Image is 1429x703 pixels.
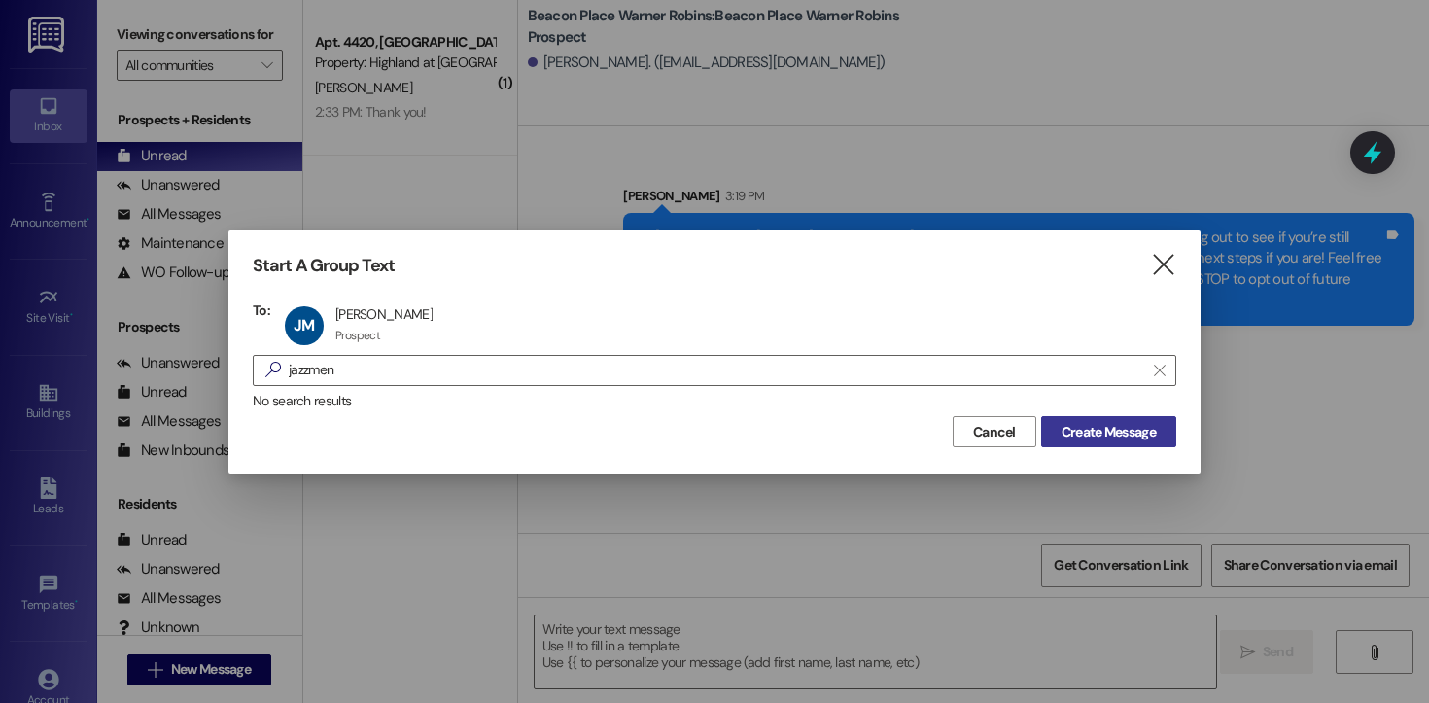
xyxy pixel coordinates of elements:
button: Cancel [953,416,1036,447]
button: Create Message [1041,416,1176,447]
span: JM [294,315,314,335]
div: Prospect [335,328,380,343]
i:  [1154,363,1165,378]
span: Create Message [1062,422,1156,442]
div: [PERSON_NAME] [335,305,433,323]
h3: To: [253,301,270,319]
input: Search for any contact or apartment [289,357,1144,384]
button: Clear text [1144,356,1175,385]
i:  [1150,255,1176,275]
span: Cancel [973,422,1016,442]
div: No search results [253,391,1176,411]
h3: Start A Group Text [253,255,395,277]
i:  [258,360,289,380]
